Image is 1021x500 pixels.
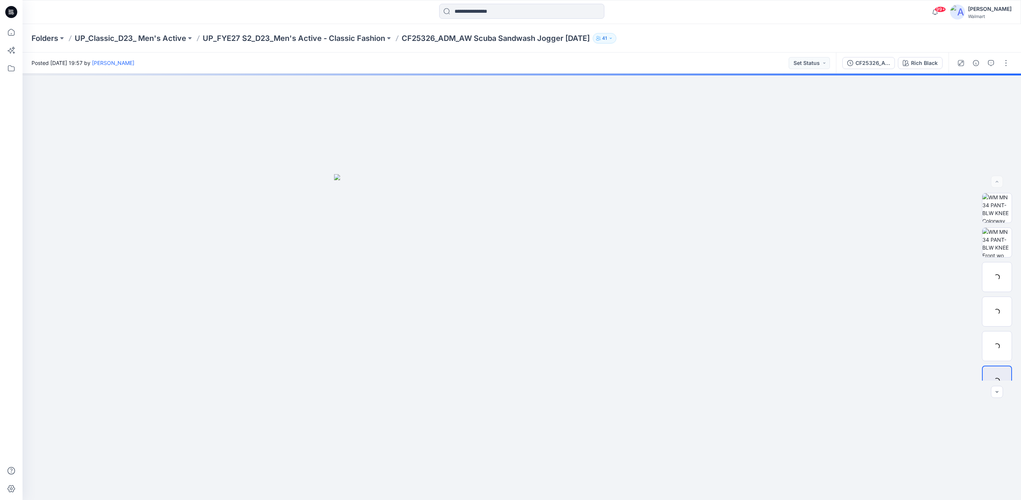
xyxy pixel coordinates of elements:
[855,59,890,67] div: CF25326_ADM_AW Scuba Sandwash Jogger [DATE]
[75,33,186,44] a: UP_Classic_D23_ Men's Active
[950,5,965,20] img: avatar
[402,33,590,44] p: CF25326_ADM_AW Scuba Sandwash Jogger [DATE]
[334,174,709,500] img: eyJhbGciOiJIUzI1NiIsImtpZCI6IjAiLCJzbHQiOiJzZXMiLCJ0eXAiOiJKV1QifQ.eyJkYXRhIjp7InR5cGUiOiJzdG9yYW...
[203,33,385,44] a: UP_FYE27 S2_D23_Men's Active - Classic Fashion
[602,34,607,42] p: 41
[982,193,1012,223] img: WM MN 34 PANT-BLW KNEE Colorway wo Avatar
[968,14,1012,19] div: Walmart
[911,59,938,67] div: Rich Black
[593,33,616,44] button: 41
[970,57,982,69] button: Details
[968,5,1012,14] div: [PERSON_NAME]
[32,33,58,44] a: Folders
[32,59,134,67] span: Posted [DATE] 19:57 by
[842,57,895,69] button: CF25326_ADM_AW Scuba Sandwash Jogger [DATE]
[898,57,943,69] button: Rich Black
[982,228,1012,257] img: WM MN 34 PANT-BLW KNEE Front wo Avatar
[935,6,946,12] span: 99+
[92,60,134,66] a: [PERSON_NAME]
